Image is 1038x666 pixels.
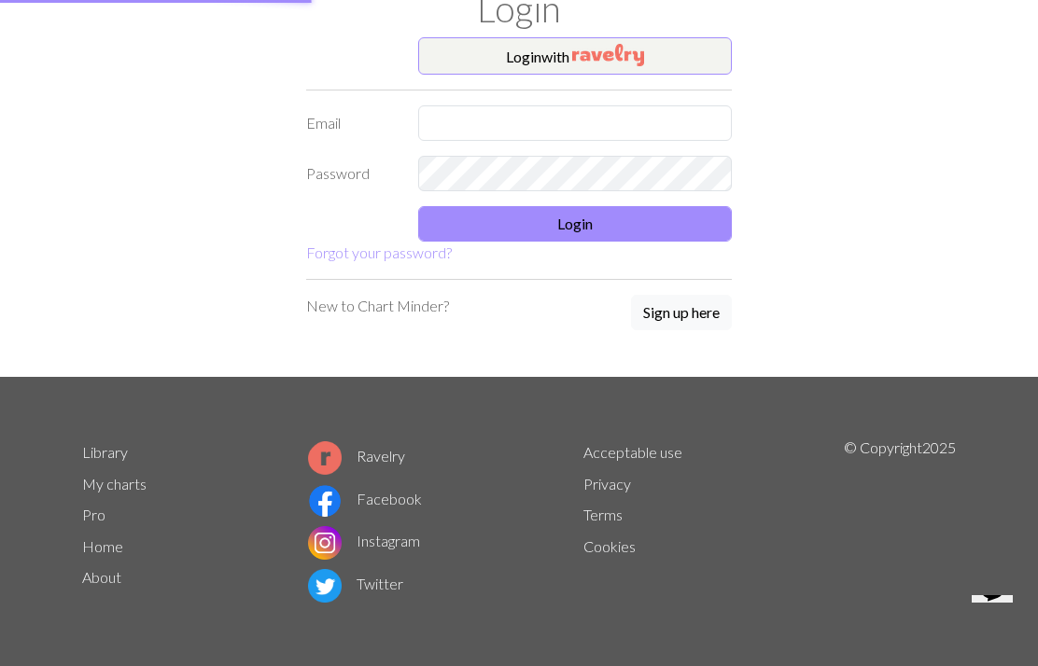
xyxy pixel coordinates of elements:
a: Ravelry [308,447,405,465]
a: About [82,568,121,586]
a: Instagram [308,532,420,549]
a: Cookies [583,537,636,555]
a: Library [82,443,128,461]
a: Privacy [583,475,631,493]
button: Loginwith [418,37,732,75]
a: My charts [82,475,147,493]
img: Twitter logo [308,569,342,603]
a: Facebook [308,490,422,507]
img: Ravelry [572,44,644,66]
a: Forgot your password? [306,243,452,261]
p: © Copyright 2025 [844,437,956,606]
p: New to Chart Minder? [306,295,449,317]
label: Password [295,156,407,191]
a: Acceptable use [583,443,682,461]
img: Facebook logo [308,484,342,518]
button: Sign up here [631,295,732,330]
a: Home [82,537,123,555]
img: Ravelry logo [308,441,342,475]
label: Email [295,105,407,141]
a: Twitter [308,575,403,592]
iframe: chat widget [964,595,1027,655]
a: Pro [82,506,105,523]
img: Instagram logo [308,526,342,560]
a: Sign up here [631,295,732,332]
button: Login [418,206,732,242]
a: Terms [583,506,623,523]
